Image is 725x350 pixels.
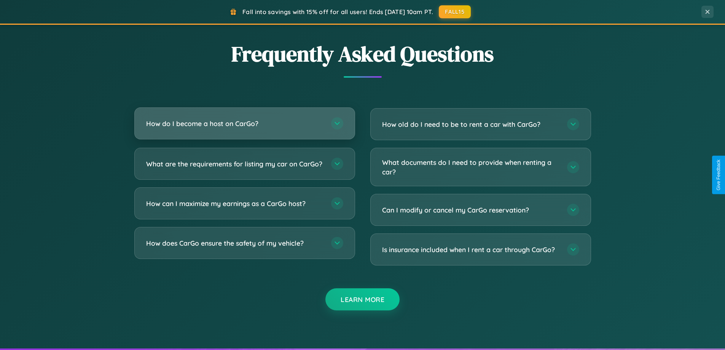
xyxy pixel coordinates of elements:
[146,159,323,169] h3: What are the requirements for listing my car on CarGo?
[146,119,323,128] h3: How do I become a host on CarGo?
[382,158,559,176] h3: What documents do I need to provide when renting a car?
[382,245,559,254] h3: Is insurance included when I rent a car through CarGo?
[382,120,559,129] h3: How old do I need to be to rent a car with CarGo?
[716,160,721,190] div: Give Feedback
[146,238,323,248] h3: How does CarGo ensure the safety of my vehicle?
[146,199,323,208] h3: How can I maximize my earnings as a CarGo host?
[134,39,591,69] h2: Frequently Asked Questions
[325,288,400,310] button: Learn More
[382,205,559,215] h3: Can I modify or cancel my CarGo reservation?
[439,5,471,18] button: FALL15
[242,8,433,16] span: Fall into savings with 15% off for all users! Ends [DATE] 10am PT.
